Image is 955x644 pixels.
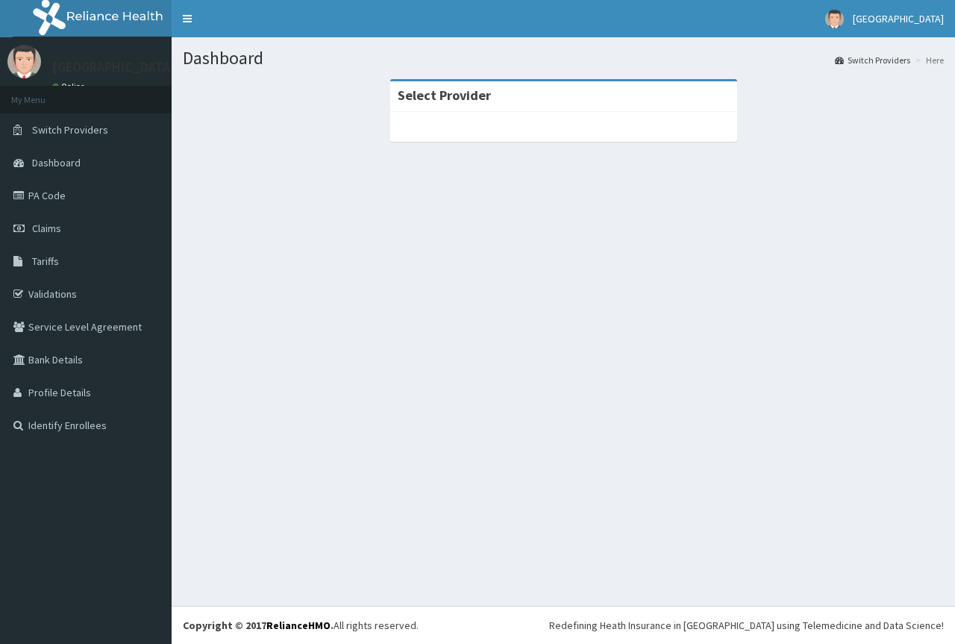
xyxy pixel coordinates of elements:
strong: Copyright © 2017 . [183,619,334,632]
li: Here [912,54,944,66]
strong: Select Provider [398,87,491,104]
img: User Image [7,45,41,78]
div: Redefining Heath Insurance in [GEOGRAPHIC_DATA] using Telemedicine and Data Science! [549,618,944,633]
span: Claims [32,222,61,235]
a: Switch Providers [835,54,910,66]
h1: Dashboard [183,49,944,68]
a: Online [52,81,88,92]
span: Switch Providers [32,123,108,137]
span: Tariffs [32,254,59,268]
img: User Image [825,10,844,28]
span: [GEOGRAPHIC_DATA] [853,12,944,25]
p: [GEOGRAPHIC_DATA] [52,60,175,74]
footer: All rights reserved. [172,606,955,644]
span: Dashboard [32,156,81,169]
a: RelianceHMO [266,619,331,632]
